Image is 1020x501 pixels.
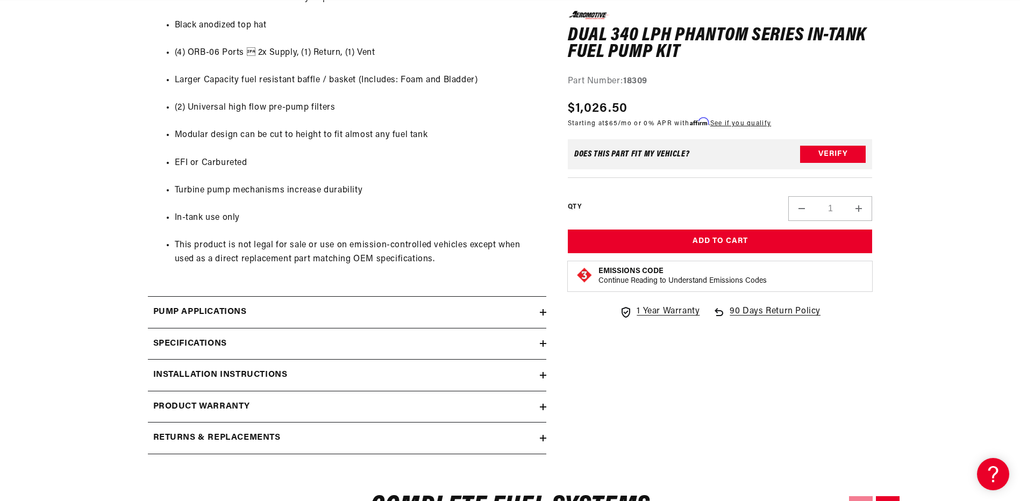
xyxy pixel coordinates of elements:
[175,128,541,142] li: Modular design can be cut to height to fit almost any fuel tank
[148,423,546,454] summary: Returns & replacements
[574,150,690,159] div: Does This part fit My vehicle?
[153,400,251,414] h2: Product warranty
[568,74,873,88] div: Part Number:
[730,305,821,330] span: 90 Days Return Policy
[148,391,546,423] summary: Product warranty
[148,328,546,360] summary: Specifications
[175,74,541,88] li: Larger Capacity fuel resistant baffle / basket (Includes: Foam and Bladder)
[175,156,541,170] li: EFI or Carbureted
[710,120,771,127] a: See if you qualify - Learn more about Affirm Financing (opens in modal)
[175,184,541,198] li: Turbine pump mechanisms increase durability
[605,120,618,127] span: $65
[598,267,664,275] strong: Emissions Code
[148,297,546,328] summary: Pump Applications
[175,211,541,225] li: In-tank use only
[153,431,281,445] h2: Returns & replacements
[175,19,541,33] li: Black anodized top hat
[598,276,767,286] p: Continue Reading to Understand Emissions Codes
[568,27,873,61] h1: Dual 340 LPH Phantom Series In-Tank Fuel Pump Kit
[619,305,700,319] a: 1 Year Warranty
[598,267,767,286] button: Emissions CodeContinue Reading to Understand Emissions Codes
[800,146,866,163] button: Verify
[175,101,541,115] li: (2) Universal high flow pre-pump filters
[576,267,593,284] img: Emissions code
[568,99,628,118] span: $1,026.50
[153,337,227,351] h2: Specifications
[148,360,546,391] summary: Installation Instructions
[637,305,700,319] span: 1 Year Warranty
[690,118,709,126] span: Affirm
[175,46,541,60] li: (4) ORB-06 Ports  2x Supply, (1) Return, (1) Vent
[568,230,873,254] button: Add to Cart
[568,202,581,211] label: QTY
[153,305,247,319] h2: Pump Applications
[175,239,541,266] li: This product is not legal for sale or use on emission-controlled vehicles except when used as a d...
[568,118,771,128] p: Starting at /mo or 0% APR with .
[153,368,288,382] h2: Installation Instructions
[712,305,821,330] a: 90 Days Return Policy
[623,76,647,85] strong: 18309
